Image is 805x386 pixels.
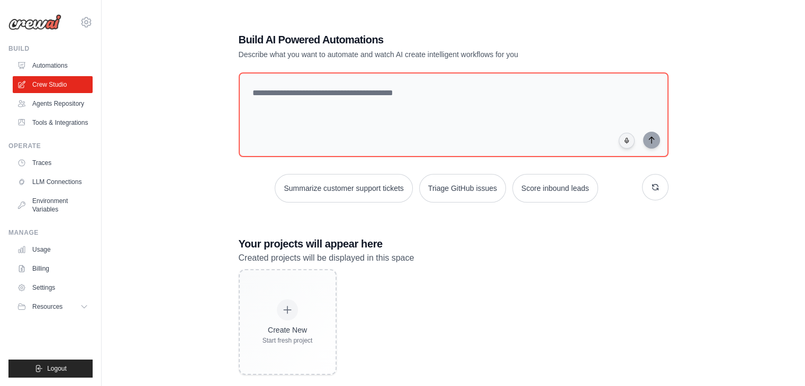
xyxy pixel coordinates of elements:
a: Agents Repository [13,95,93,112]
span: Logout [47,364,67,373]
a: Environment Variables [13,192,93,218]
span: Resources [32,302,62,311]
div: Manage [8,228,93,237]
button: Summarize customer support tickets [275,174,412,203]
button: Get new suggestions [642,174,668,200]
button: Score inbound leads [512,174,598,203]
button: Logout [8,360,93,378]
a: Tools & Integrations [13,114,93,131]
h3: Your projects will appear here [239,236,668,251]
p: Created projects will be displayed in this space [239,251,668,265]
a: Usage [13,241,93,258]
h1: Build AI Powered Automations [239,32,594,47]
a: Settings [13,279,93,296]
a: Crew Studio [13,76,93,93]
div: Start fresh project [263,336,313,345]
div: Create New [263,325,313,335]
button: Triage GitHub issues [419,174,506,203]
div: Operate [8,142,93,150]
img: Logo [8,14,61,30]
a: Automations [13,57,93,74]
a: Billing [13,260,93,277]
button: Resources [13,298,93,315]
a: Traces [13,154,93,171]
p: Describe what you want to automate and watch AI create intelligent workflows for you [239,49,594,60]
div: Build [8,44,93,53]
button: Click to speak your automation idea [619,133,635,149]
a: LLM Connections [13,173,93,190]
